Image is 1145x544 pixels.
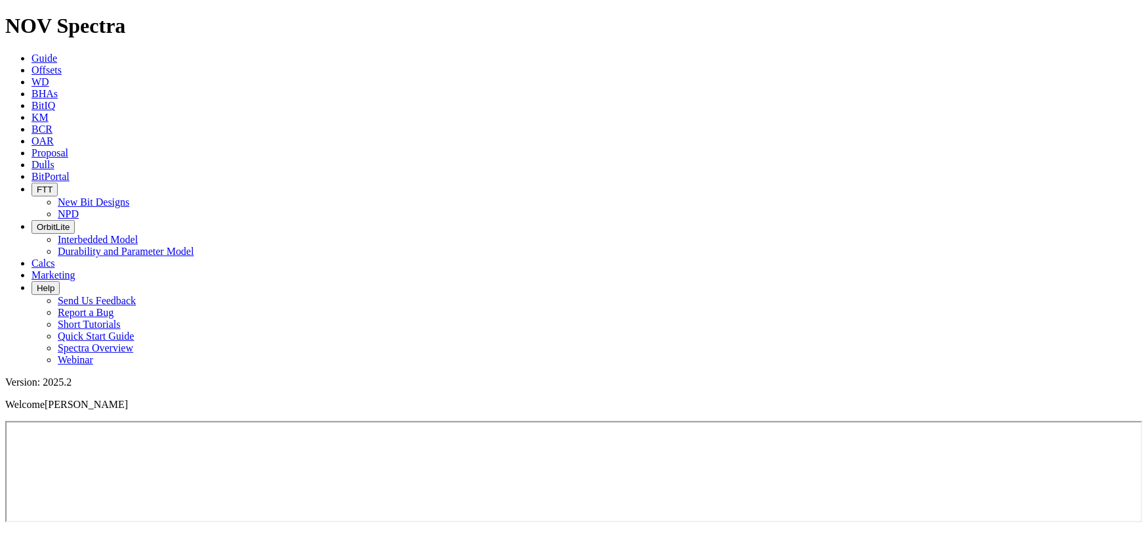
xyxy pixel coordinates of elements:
a: Report a Bug [58,307,114,318]
a: Calcs [31,258,55,269]
a: Proposal [31,147,68,158]
a: Send Us Feedback [58,295,136,306]
a: WD [31,76,49,87]
a: BCR [31,124,52,135]
a: Durability and Parameter Model [58,246,194,257]
a: BitIQ [31,100,55,111]
p: Welcome [5,399,1140,411]
a: Spectra Overview [58,342,133,353]
div: Version: 2025.2 [5,376,1140,388]
a: NPD [58,208,79,219]
a: Quick Start Guide [58,330,134,342]
button: FTT [31,183,58,196]
a: Interbedded Model [58,234,138,245]
button: OrbitLite [31,220,75,234]
a: Dulls [31,159,54,170]
button: Help [31,281,60,295]
a: OAR [31,135,54,147]
a: Webinar [58,354,93,365]
span: Help [37,283,54,293]
a: BHAs [31,88,58,99]
a: Guide [31,53,57,64]
span: OrbitLite [37,222,70,232]
h1: NOV Spectra [5,14,1140,38]
a: New Bit Designs [58,196,129,208]
a: Offsets [31,64,62,76]
a: Marketing [31,269,75,281]
span: FTT [37,185,52,194]
a: KM [31,112,49,123]
a: Short Tutorials [58,319,121,330]
span: [PERSON_NAME] [45,399,128,410]
a: BitPortal [31,171,70,182]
